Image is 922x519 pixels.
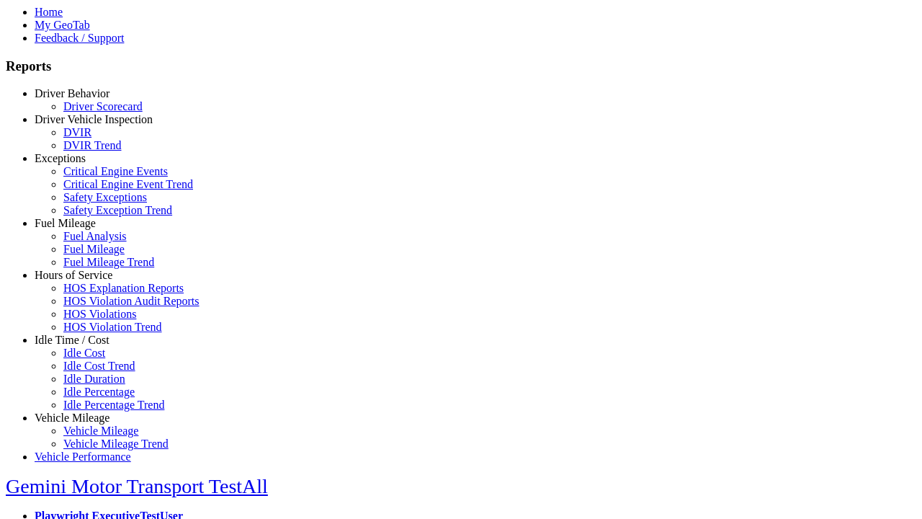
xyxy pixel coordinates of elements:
a: Safety Exception Trend [63,204,172,216]
a: Vehicle Mileage [63,425,138,437]
a: Fuel Mileage Trend [63,256,154,268]
a: Gemini Motor Transport TestAll [6,475,268,497]
a: Vehicle Performance [35,451,131,463]
h3: Reports [6,58,916,74]
a: Fuel Analysis [63,230,127,242]
a: Idle Percentage Trend [63,399,164,411]
a: Idle Time / Cost [35,334,109,346]
a: Hours of Service [35,269,112,281]
a: Critical Engine Events [63,165,168,177]
a: Driver Scorecard [63,100,143,112]
a: Idle Percentage [63,386,135,398]
a: HOS Explanation Reports [63,282,184,294]
a: Feedback / Support [35,32,124,44]
a: Vehicle Mileage Trend [63,438,169,450]
a: Critical Engine Event Trend [63,178,193,190]
a: Driver Vehicle Inspection [35,113,153,125]
a: DVIR [63,126,91,138]
a: HOS Violation Audit Reports [63,295,200,307]
a: Fuel Mileage [35,217,96,229]
a: HOS Violation Trend [63,321,162,333]
a: Vehicle Mileage [35,412,109,424]
a: Safety Exceptions [63,191,147,203]
a: Home [35,6,63,18]
a: My GeoTab [35,19,90,31]
a: Fuel Mileage [63,243,125,255]
a: Idle Duration [63,373,125,385]
a: DVIR Trend [63,139,121,151]
a: Driver Behavior [35,87,109,99]
a: Idle Cost [63,347,105,359]
a: HOS Violations [63,308,136,320]
a: Idle Cost Trend [63,360,135,372]
a: Exceptions [35,152,86,164]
